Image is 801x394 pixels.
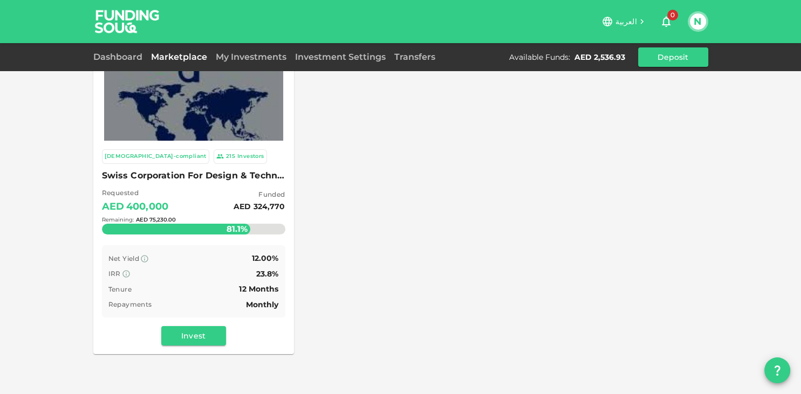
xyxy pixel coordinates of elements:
[102,215,134,225] div: Remaining :
[574,52,625,63] div: AED 2,536.93
[252,253,279,263] span: 12.00%
[226,152,235,161] div: 215
[291,52,390,62] a: Investment Settings
[390,52,440,62] a: Transfers
[509,52,570,63] div: Available Funds :
[764,357,790,383] button: question
[655,11,677,32] button: 0
[211,52,291,62] a: My Investments
[256,269,279,279] span: 23.8%
[615,17,637,26] span: العربية
[638,47,708,67] button: Deposit
[147,52,211,62] a: Marketplace
[161,326,226,345] button: Invest
[102,188,169,198] span: Requested
[239,284,278,294] span: 12 Months
[253,200,285,213] div: 324,770
[690,13,706,30] button: N
[667,10,678,20] span: 0
[246,300,279,309] span: Monthly
[108,269,121,278] span: IRR
[93,52,147,62] a: Dashboard
[105,152,207,161] div: [DEMOGRAPHIC_DATA]-compliant
[102,168,285,183] span: Swiss Corporation For Design & Technology Trading LLC
[237,152,264,161] div: Investors
[108,254,140,262] span: Net Yield
[93,16,294,354] a: Marketplace Logo [DEMOGRAPHIC_DATA]-compliant 215Investors Swiss Corporation For Design & Technol...
[136,215,176,225] div: AED 75,230.00
[108,285,132,293] span: Tenure
[108,300,152,308] span: Repayments
[234,189,285,200] span: Funded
